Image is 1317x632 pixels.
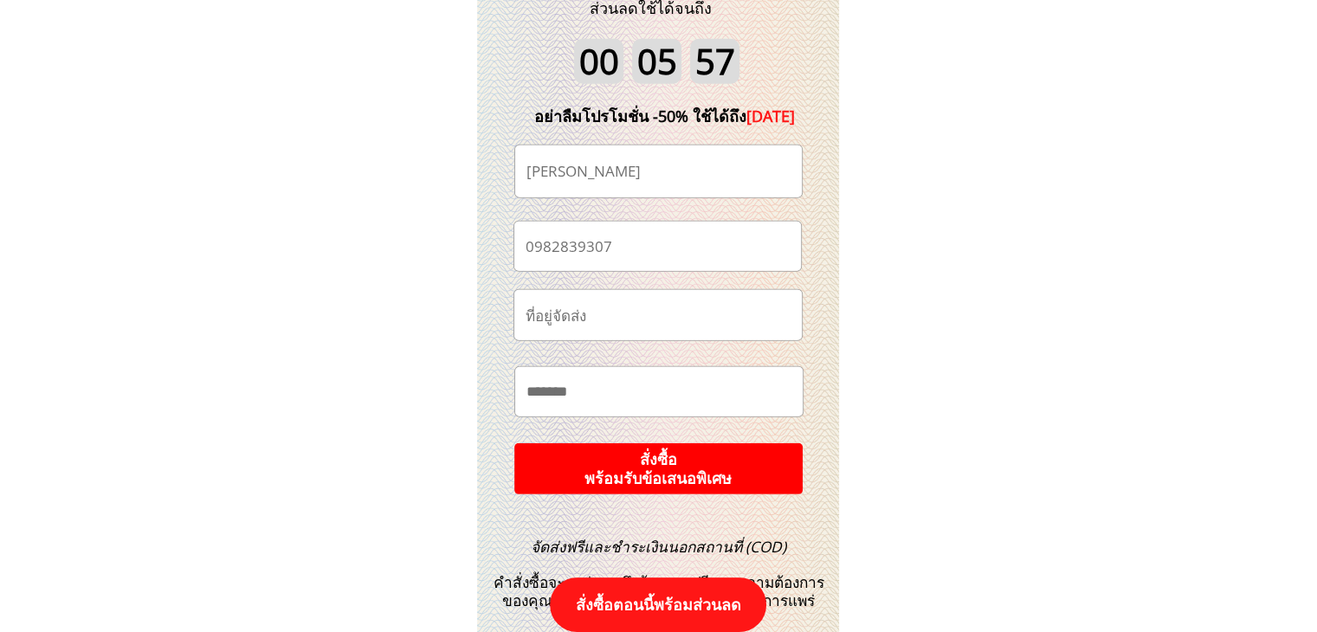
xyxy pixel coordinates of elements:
div: อย่าลืมโปรโมชั่น -50% ใช้ได้ถึง [508,104,822,129]
p: สั่งซื้อตอนนี้พร้อมส่วนลด [550,577,766,632]
span: จัดส่งฟรีและชำระเงินนอกสถานที่ (COD) [531,537,786,557]
span: [DATE] [746,106,795,126]
p: สั่งซื้อ พร้อมรับข้อเสนอพิเศษ [514,443,803,494]
h3: คำสั่งซื้อจะถูกส่งตรงถึงบ้านคุณฟรีตามความต้องการของคุณในขณะที่ปิดมาตรฐานการป้องกันการแพร่ระบาด [483,538,835,629]
input: ชื่อ-นามสกุล [522,145,795,197]
input: ที่อยู่จัดส่ง [521,290,795,340]
input: เบอร์โทรศัพท์ [521,222,794,271]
